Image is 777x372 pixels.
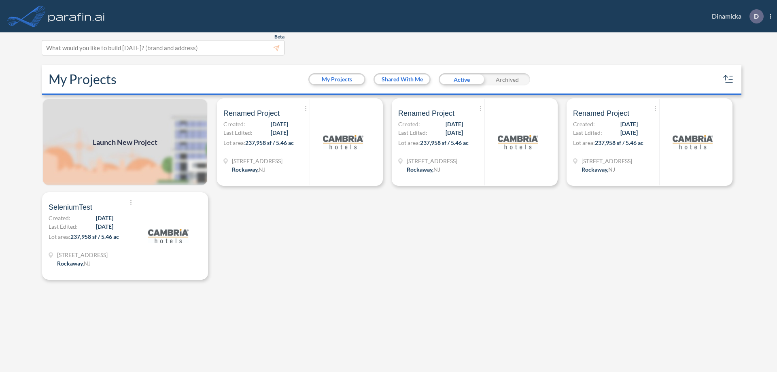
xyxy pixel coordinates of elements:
span: Last Edited: [223,128,253,137]
span: Lot area: [49,233,70,240]
span: Lot area: [573,139,595,146]
span: Renamed Project [223,108,280,118]
button: Shared With Me [375,74,429,84]
span: 237,958 sf / 5.46 ac [595,139,643,146]
span: 321 Mt Hope Ave [57,251,108,259]
span: Rockaway , [57,260,84,267]
span: Created: [49,214,70,222]
img: logo [323,122,363,162]
span: 237,958 sf / 5.46 ac [70,233,119,240]
div: Active [439,73,484,85]
span: 321 Mt Hope Ave [407,157,457,165]
img: logo [673,122,713,162]
a: Launch New Project [42,98,208,186]
span: 321 Mt Hope Ave [232,157,282,165]
span: NJ [84,260,91,267]
span: SeleniumTest [49,202,92,212]
span: NJ [608,166,615,173]
span: [DATE] [271,128,288,137]
button: sort [722,73,735,86]
span: Lot area: [398,139,420,146]
span: Launch New Project [93,137,157,148]
span: NJ [433,166,440,173]
div: Archived [484,73,530,85]
span: 237,958 sf / 5.46 ac [245,139,294,146]
span: Beta [274,34,284,40]
button: My Projects [310,74,364,84]
div: Dinamicka [700,9,771,23]
span: Rockaway , [582,166,608,173]
div: Rockaway, NJ [582,165,615,174]
div: Rockaway, NJ [57,259,91,268]
p: D [754,13,759,20]
span: [DATE] [446,128,463,137]
div: Rockaway, NJ [232,165,265,174]
span: Last Edited: [573,128,602,137]
span: Renamed Project [398,108,454,118]
span: Rockaway , [407,166,433,173]
span: Created: [398,120,420,128]
span: [DATE] [446,120,463,128]
h2: My Projects [49,72,117,87]
span: NJ [259,166,265,173]
span: Last Edited: [398,128,427,137]
span: Renamed Project [573,108,629,118]
span: Lot area: [223,139,245,146]
span: [DATE] [620,128,638,137]
span: Created: [223,120,245,128]
span: Rockaway , [232,166,259,173]
span: [DATE] [96,222,113,231]
img: add [42,98,208,186]
img: logo [148,216,189,256]
span: [DATE] [96,214,113,222]
img: logo [47,8,106,24]
span: [DATE] [620,120,638,128]
img: logo [498,122,538,162]
span: Last Edited: [49,222,78,231]
div: Rockaway, NJ [407,165,440,174]
span: [DATE] [271,120,288,128]
span: 237,958 sf / 5.46 ac [420,139,469,146]
span: Created: [573,120,595,128]
span: 321 Mt Hope Ave [582,157,632,165]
